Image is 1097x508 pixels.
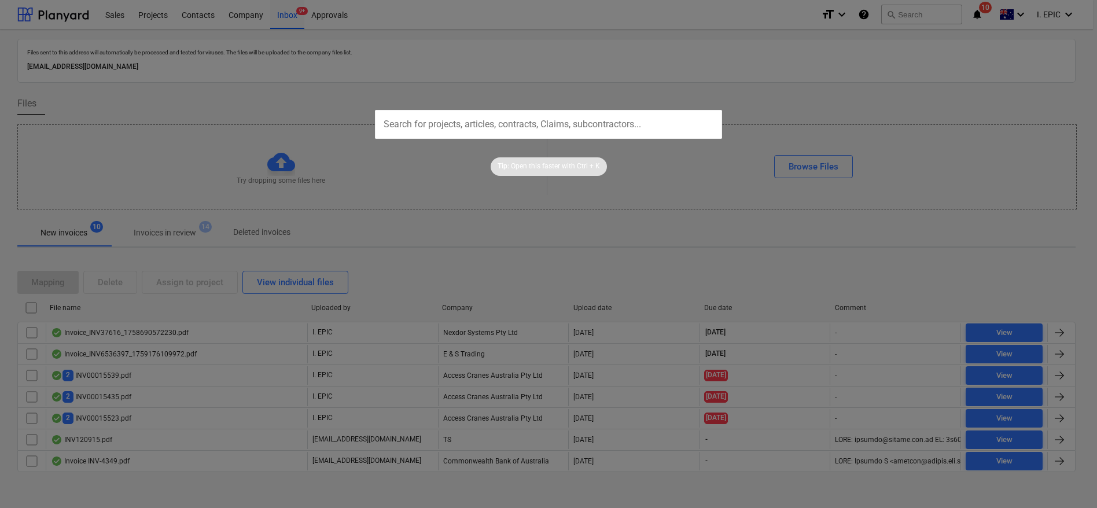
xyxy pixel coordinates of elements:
[511,161,575,171] p: Open this faster with
[491,157,607,176] div: Tip:Open this faster withCtrl + K
[1039,452,1097,508] iframe: Chat Widget
[577,161,600,171] p: Ctrl + K
[375,110,722,139] input: Search for projects, articles, contracts, Claims, subcontractors...
[498,161,509,171] p: Tip:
